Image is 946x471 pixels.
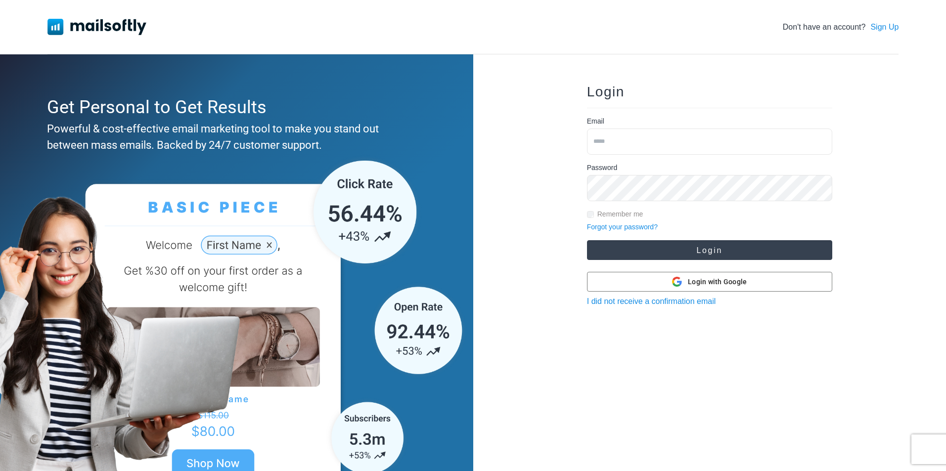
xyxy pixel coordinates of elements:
[587,84,625,99] span: Login
[597,209,643,219] label: Remember me
[587,297,716,305] a: I did not receive a confirmation email
[587,116,604,127] label: Email
[587,163,617,173] label: Password
[47,121,421,153] div: Powerful & cost-effective email marketing tool to make you stand out between mass emails. Backed ...
[587,223,658,231] a: Forgot your password?
[587,272,832,292] button: Login with Google
[870,21,899,33] a: Sign Up
[783,21,899,33] div: Don't have an account?
[688,277,747,287] span: Login with Google
[47,94,421,121] div: Get Personal to Get Results
[47,19,146,35] img: Mailsoftly
[587,240,832,260] button: Login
